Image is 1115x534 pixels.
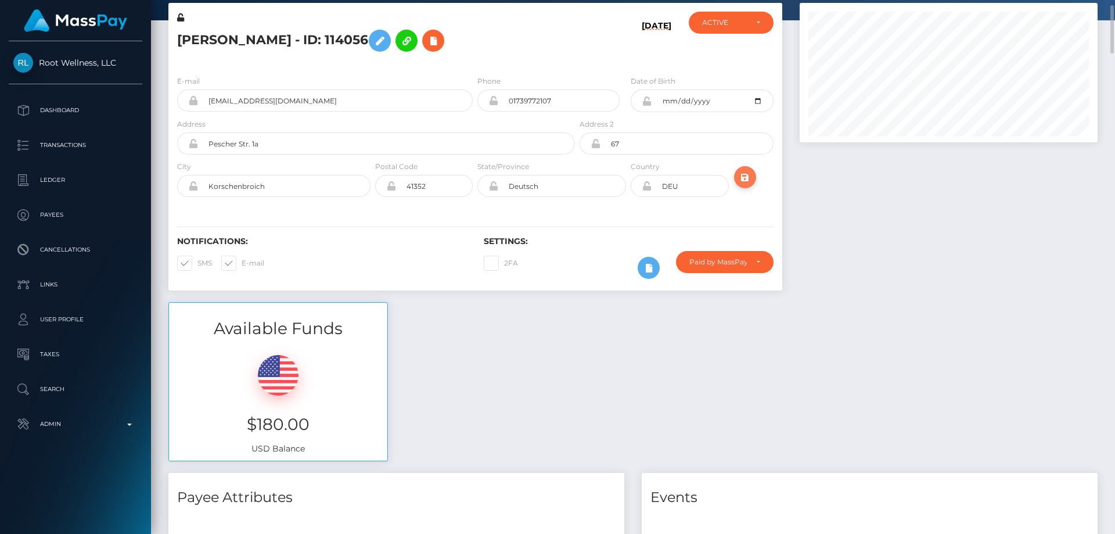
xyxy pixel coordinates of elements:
button: ACTIVE [689,12,774,34]
h6: Notifications: [177,236,466,246]
label: Date of Birth [631,76,675,87]
button: Paid by MassPay [676,251,774,273]
h6: Settings: [484,236,773,246]
a: Admin [9,410,142,439]
p: Cancellations [13,241,138,259]
a: Cancellations [9,235,142,264]
label: State/Province [477,162,529,172]
h6: [DATE] [642,21,671,62]
label: Country [631,162,660,172]
label: City [177,162,191,172]
label: Postal Code [375,162,418,172]
img: USD.png [258,355,298,396]
p: Ledger [13,171,138,189]
div: USD Balance [169,341,387,461]
a: Dashboard [9,96,142,125]
p: Taxes [13,346,138,363]
p: Search [13,381,138,398]
label: Address 2 [580,119,614,130]
h4: Payee Attributes [177,488,616,508]
img: Root Wellness, LLC [13,53,33,73]
div: Paid by MassPay [689,257,747,267]
label: 2FA [484,256,518,271]
a: Payees [9,200,142,230]
label: Address [177,119,206,130]
p: Dashboard [13,102,138,119]
img: MassPay Logo [24,9,127,32]
label: E-mail [177,76,200,87]
h4: Events [650,488,1089,508]
p: Admin [13,415,138,433]
a: Links [9,270,142,299]
a: Search [9,375,142,404]
a: Taxes [9,340,142,369]
h5: [PERSON_NAME] - ID: 114056 [177,24,569,58]
span: Root Wellness, LLC [9,58,142,68]
div: ACTIVE [702,18,747,27]
p: Links [13,276,138,293]
a: User Profile [9,305,142,334]
label: E-mail [221,256,264,271]
p: Transactions [13,137,138,154]
p: User Profile [13,311,138,328]
label: Phone [477,76,501,87]
p: Payees [13,206,138,224]
a: Ledger [9,166,142,195]
label: SMS [177,256,212,271]
h3: $180.00 [178,413,379,436]
h3: Available Funds [169,317,387,340]
a: Transactions [9,131,142,160]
